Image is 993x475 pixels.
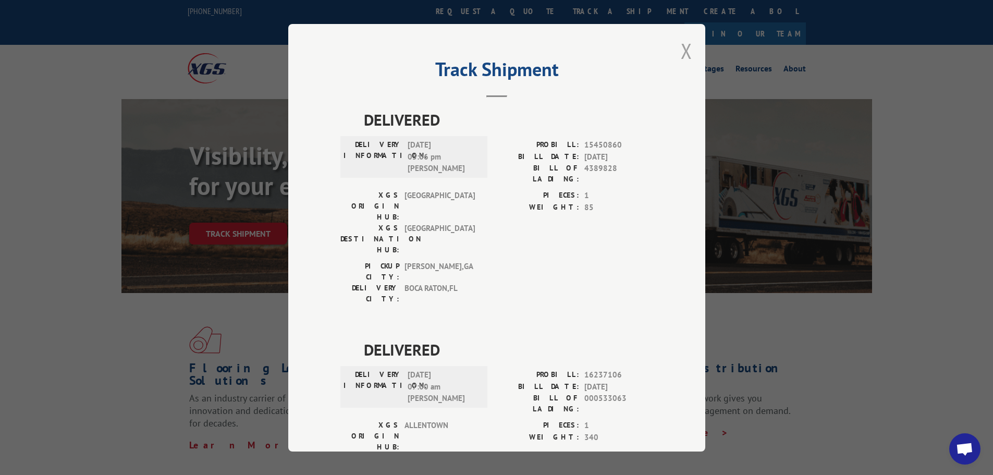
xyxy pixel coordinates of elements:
span: [PERSON_NAME] , GA [404,261,475,283]
label: XGS DESTINATION HUB: [340,223,399,255]
label: WEIGHT: [497,431,579,443]
label: BILL DATE: [497,151,579,163]
span: 85 [584,201,653,213]
span: DELIVERED [364,338,653,361]
span: 15450860 [584,139,653,151]
span: [DATE] 07:00 am [PERSON_NAME] [408,369,478,405]
label: DELIVERY CITY: [340,283,399,305]
label: DELIVERY INFORMATION: [344,369,402,405]
span: 000533063 [584,393,653,415]
span: 340 [584,431,653,443]
label: BILL OF LADING: [497,393,579,415]
span: 16237106 [584,369,653,381]
span: 1 [584,190,653,202]
label: XGS ORIGIN HUB: [340,420,399,453]
span: [DATE] [584,151,653,163]
label: PIECES: [497,190,579,202]
span: 4389828 [584,163,653,185]
span: [DATE] 05:06 pm [PERSON_NAME] [408,139,478,175]
label: XGS ORIGIN HUB: [340,190,399,223]
button: Close modal [681,37,692,65]
span: DELIVERED [364,108,653,131]
div: Open chat [949,433,980,465]
span: [DATE] [584,381,653,393]
label: PROBILL: [497,139,579,151]
span: 1 [584,420,653,432]
label: BILL OF LADING: [497,163,579,185]
label: PICKUP CITY: [340,261,399,283]
span: [GEOGRAPHIC_DATA] [404,190,475,223]
span: [GEOGRAPHIC_DATA] [404,223,475,255]
span: ALLENTOWN [404,420,475,453]
label: PIECES: [497,420,579,432]
label: BILL DATE: [497,381,579,393]
span: BOCA RATON , FL [404,283,475,305]
h2: Track Shipment [340,62,653,82]
label: WEIGHT: [497,201,579,213]
label: PROBILL: [497,369,579,381]
label: DELIVERY INFORMATION: [344,139,402,175]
